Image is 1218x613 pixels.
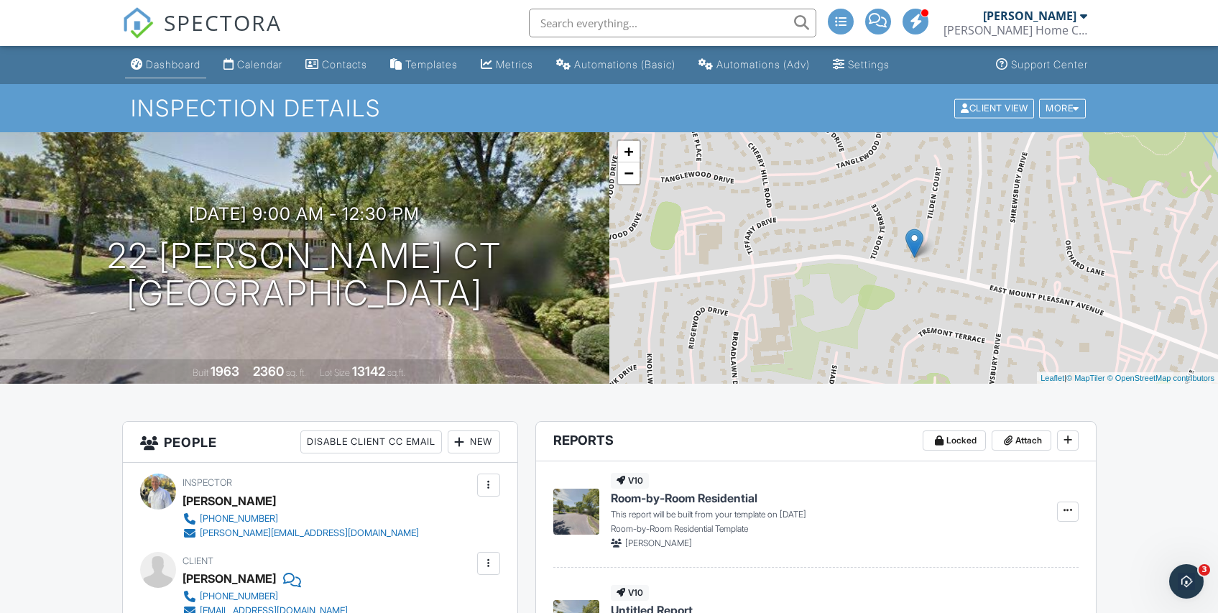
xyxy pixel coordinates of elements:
[352,364,385,379] div: 13142
[1037,372,1218,384] div: |
[954,98,1034,118] div: Client View
[200,513,278,525] div: [PHONE_NUMBER]
[183,556,213,566] span: Client
[300,430,442,453] div: Disable Client CC Email
[200,527,419,539] div: [PERSON_NAME][EMAIL_ADDRESS][DOMAIN_NAME]
[218,52,288,78] a: Calendar
[107,237,502,313] h1: 22 [PERSON_NAME] Ct [GEOGRAPHIC_DATA]
[164,7,282,37] span: SPECTORA
[122,7,154,39] img: The Best Home Inspection Software - Spectora
[475,52,539,78] a: Metrics
[183,477,232,488] span: Inspector
[1066,374,1105,382] a: © MapTiler
[496,58,533,70] div: Metrics
[848,58,890,70] div: Settings
[253,364,284,379] div: 2360
[122,19,282,50] a: SPECTORA
[990,52,1094,78] a: Support Center
[211,364,239,379] div: 1963
[189,204,420,223] h3: [DATE] 9:00 am - 12:30 pm
[827,52,895,78] a: Settings
[183,589,348,604] a: [PHONE_NUMBER]
[384,52,463,78] a: Templates
[286,367,306,378] span: sq. ft.
[123,422,517,463] h3: People
[953,102,1038,113] a: Client View
[983,9,1076,23] div: [PERSON_NAME]
[1169,564,1204,599] iframe: Intercom live chat
[387,367,405,378] span: sq.ft.
[125,52,206,78] a: Dashboard
[146,58,200,70] div: Dashboard
[529,9,816,37] input: Search everything...
[716,58,810,70] div: Automations (Adv)
[1107,374,1214,382] a: © OpenStreetMap contributors
[193,367,208,378] span: Built
[200,591,278,602] div: [PHONE_NUMBER]
[1011,58,1088,70] div: Support Center
[237,58,282,70] div: Calendar
[1039,98,1086,118] div: More
[1199,564,1210,576] span: 3
[183,490,276,512] div: [PERSON_NAME]
[183,526,419,540] a: [PERSON_NAME][EMAIL_ADDRESS][DOMAIN_NAME]
[574,58,675,70] div: Automations (Basic)
[405,58,458,70] div: Templates
[183,568,276,589] div: [PERSON_NAME]
[944,23,1087,37] div: Merson Home Consulting
[550,52,681,78] a: Automations (Basic)
[320,367,350,378] span: Lot Size
[1041,374,1064,382] a: Leaflet
[448,430,500,453] div: New
[693,52,816,78] a: Automations (Advanced)
[183,512,419,526] a: [PHONE_NUMBER]
[131,96,1086,121] h1: Inspection Details
[618,141,640,162] a: Zoom in
[322,58,367,70] div: Contacts
[300,52,373,78] a: Contacts
[618,162,640,184] a: Zoom out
